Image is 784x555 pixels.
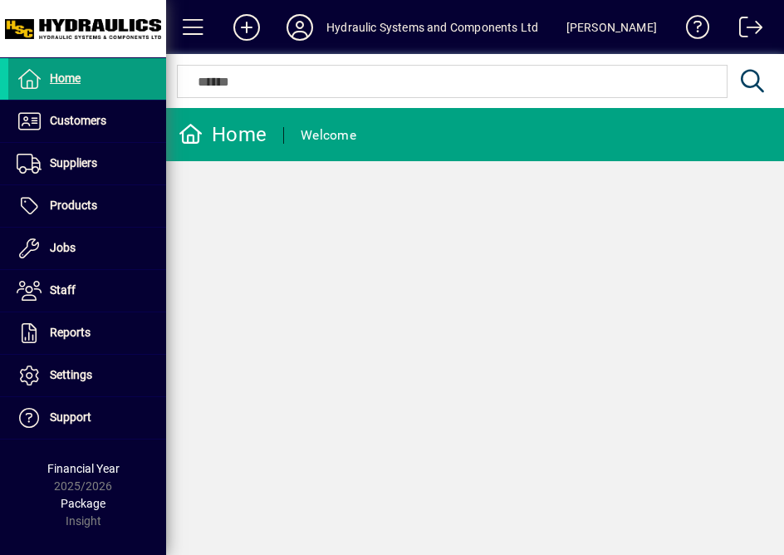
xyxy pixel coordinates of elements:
[50,241,76,254] span: Jobs
[179,121,267,148] div: Home
[50,326,91,339] span: Reports
[326,14,538,41] div: Hydraulic Systems and Components Ltd
[50,156,97,169] span: Suppliers
[50,199,97,212] span: Products
[50,71,81,85] span: Home
[50,368,92,381] span: Settings
[273,12,326,42] button: Profile
[8,355,166,396] a: Settings
[727,3,763,57] a: Logout
[301,122,356,149] div: Welcome
[220,12,273,42] button: Add
[674,3,710,57] a: Knowledge Base
[47,462,120,475] span: Financial Year
[50,114,106,127] span: Customers
[8,312,166,354] a: Reports
[8,397,166,439] a: Support
[8,143,166,184] a: Suppliers
[50,283,76,297] span: Staff
[8,228,166,269] a: Jobs
[61,497,105,510] span: Package
[8,270,166,312] a: Staff
[8,185,166,227] a: Products
[50,410,91,424] span: Support
[566,14,657,41] div: [PERSON_NAME]
[8,101,166,142] a: Customers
